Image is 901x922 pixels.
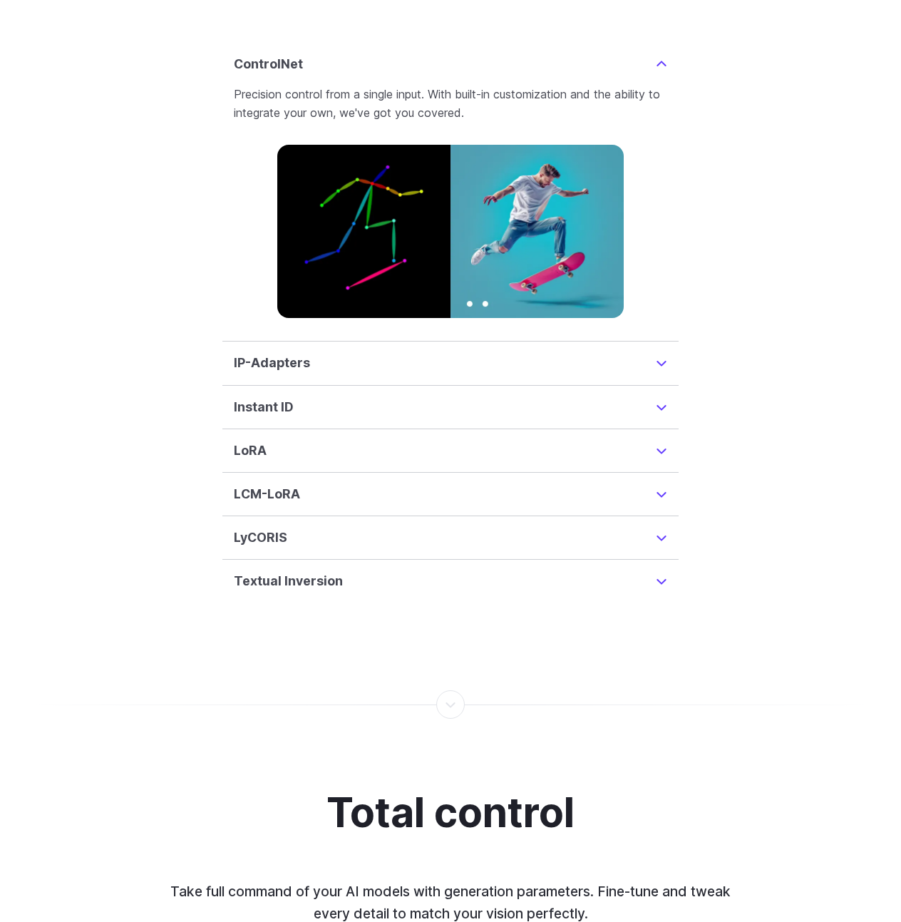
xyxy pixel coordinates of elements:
[234,397,294,417] h3: Instant ID
[234,353,310,373] h3: IP-Adapters
[277,145,624,318] img: A man riding a skateboard on top of a blue and black background
[234,528,287,548] h3: LyCORIS
[234,528,667,548] summary: LyCORIS
[234,441,267,461] h3: LoRA
[234,484,300,504] h3: LCM-LoRA
[234,353,667,373] summary: IP-Adapters
[234,484,667,504] summary: LCM-LoRA
[234,54,303,74] h3: ControlNet
[234,54,667,74] summary: ControlNet
[326,790,575,836] h2: Total control
[234,397,667,417] summary: Instant ID
[234,441,667,461] summary: LoRA
[234,571,343,591] h3: Textual Inversion
[234,571,667,591] summary: Textual Inversion
[234,86,667,122] p: Precision control from a single input. With built-in customization and the ability to integrate y...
